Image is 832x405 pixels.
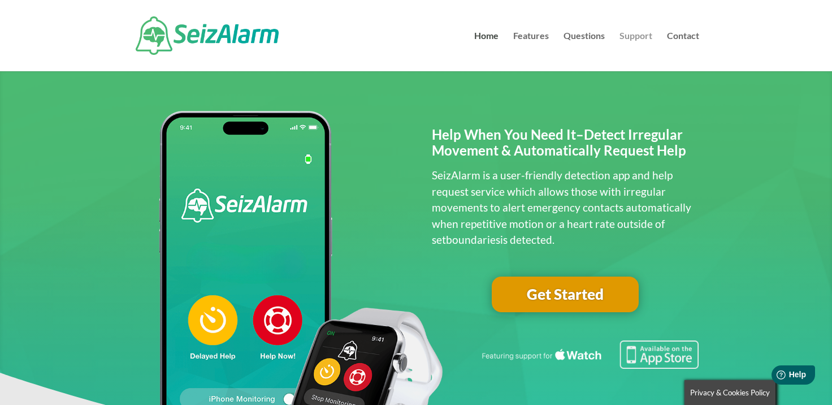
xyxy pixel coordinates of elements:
[480,341,699,369] img: Seizure detection available in the Apple App Store.
[446,233,500,246] span: boundaries
[474,32,499,71] a: Home
[513,32,549,71] a: Features
[136,16,279,55] img: SeizAlarm
[480,358,699,371] a: Featuring seizure detection support for the Apple Watch
[432,127,699,165] h2: Help When You Need It–Detect Irregular Movement & Automatically Request Help
[619,32,652,71] a: Support
[432,167,699,248] p: SeizAlarm is a user-friendly detection app and help request service which allows those with irreg...
[690,388,770,397] span: Privacy & Cookies Policy
[492,277,639,313] a: Get Started
[667,32,699,71] a: Contact
[731,361,820,393] iframe: Help widget launcher
[564,32,605,71] a: Questions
